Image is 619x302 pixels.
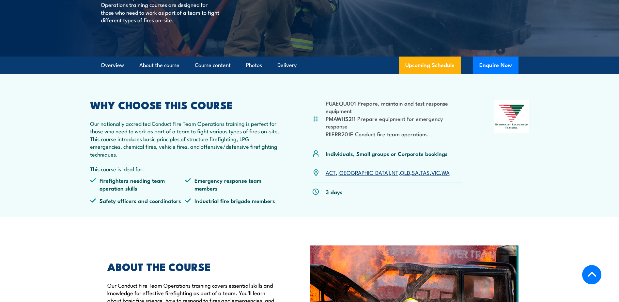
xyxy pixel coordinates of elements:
a: NT [392,168,398,176]
a: WA [441,168,450,176]
h2: WHY CHOOSE THIS COURSE [90,100,281,109]
a: Overview [101,57,124,74]
a: VIC [431,168,440,176]
button: Enquire Now [473,57,518,74]
li: PMAWHS211 Prepare equipment for emergency response [326,115,462,130]
a: Course content [195,57,231,74]
li: Firefighters needing team operation skills [90,176,185,192]
li: Emergency response team members [185,176,280,192]
a: Photos [246,57,262,74]
img: Nationally Recognised Training logo. [494,100,529,133]
p: Our nationally accredited Conduct Fire Team Operations training is perfect for those who need to ... [90,120,281,158]
p: 3 days [326,188,343,195]
a: QLD [400,168,410,176]
a: Upcoming Schedule [399,57,461,74]
a: [GEOGRAPHIC_DATA] [337,168,390,176]
li: PUAEQU001 Prepare, maintain and test response equipment [326,99,462,115]
p: Individuals, Small groups or Corporate bookings [326,150,448,157]
a: SA [412,168,419,176]
li: RIIERR201E Conduct fire team operations [326,130,462,138]
a: ACT [326,168,336,176]
p: This course is ideal for: [90,165,281,173]
p: , , , , , , , [326,169,450,176]
li: Industrial fire brigade members [185,197,280,204]
h2: ABOUT THE COURSE [107,262,280,271]
li: Safety officers and coordinators [90,197,185,204]
a: TAS [420,168,430,176]
a: About the course [139,57,179,74]
a: Delivery [277,57,297,74]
